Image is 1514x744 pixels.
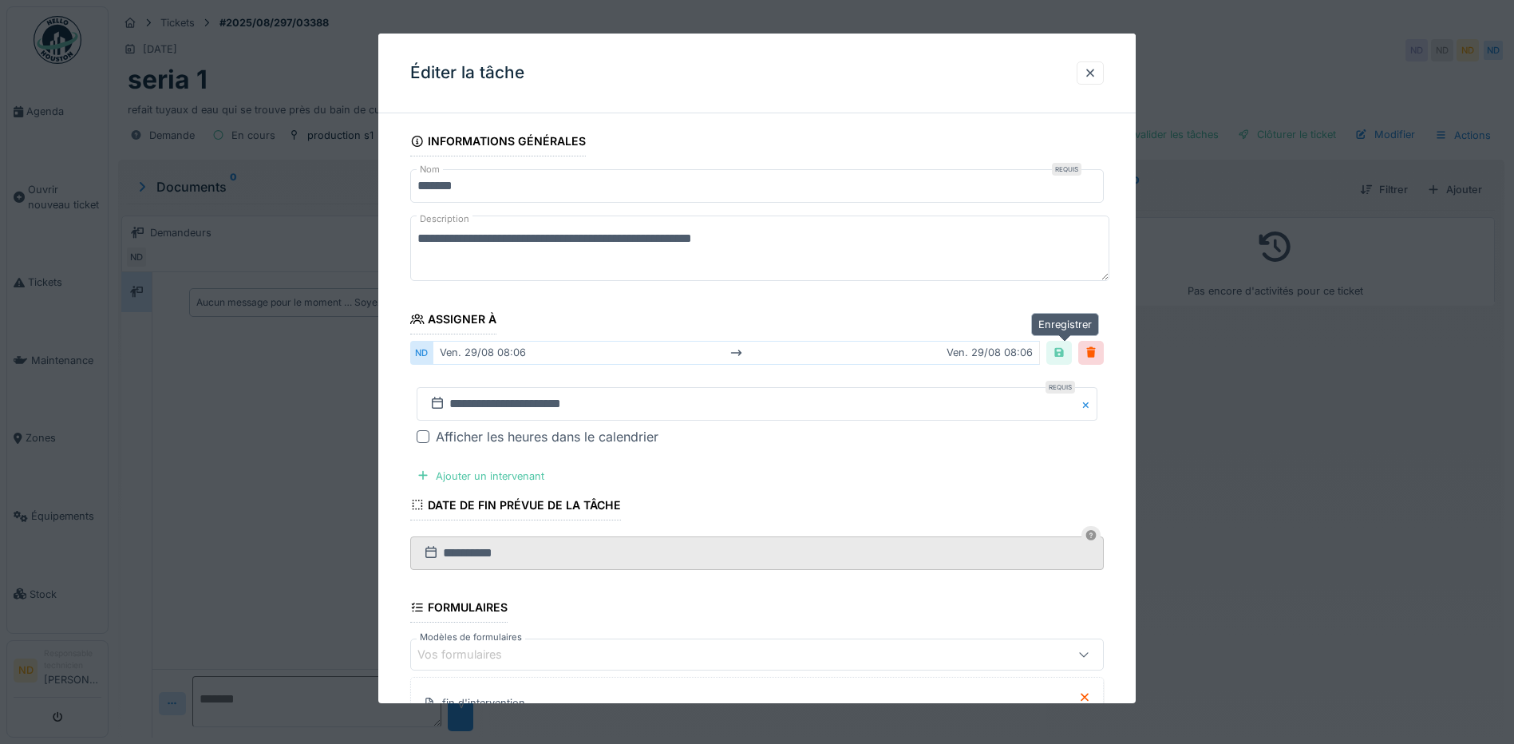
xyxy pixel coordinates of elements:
div: ven. 29/08 08:06 ven. 29/08 08:06 [433,341,1040,364]
button: Close [1080,387,1097,421]
h3: Éditer la tâche [410,63,524,83]
div: Enregistrer [1031,313,1099,336]
label: Description [417,209,472,229]
div: Requis [1052,163,1081,176]
div: Ajouter un intervenant [410,465,551,487]
div: ND [410,341,433,364]
div: Vos formulaires [417,646,524,663]
label: Modèles de formulaires [417,631,525,644]
div: Informations générales [410,129,586,156]
div: Afficher les heures dans le calendrier [436,427,658,446]
div: Assigner à [410,307,496,334]
div: fin d'intervention [442,695,525,710]
div: Date de fin prévue de la tâche [410,493,621,520]
div: Requis [1046,381,1075,394]
label: Nom [417,163,443,176]
div: Formulaires [410,596,508,623]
